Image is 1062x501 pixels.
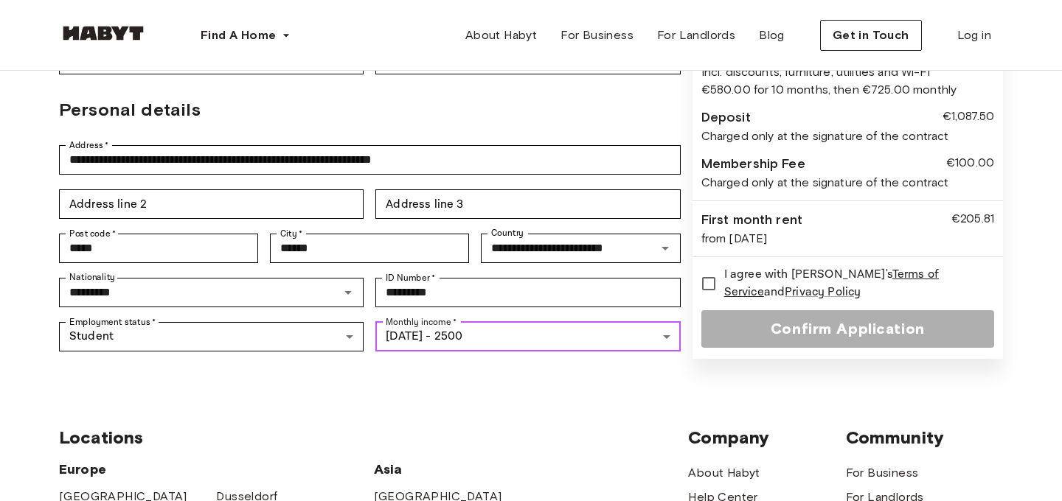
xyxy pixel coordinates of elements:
a: Log in [945,21,1003,50]
label: Monthly income [386,315,457,329]
div: Charged only at the signature of the contract [701,127,994,145]
button: Find A Home [189,21,302,50]
h2: Personal details [59,97,681,123]
a: For Landlords [645,21,747,50]
div: First month rent [701,210,802,230]
div: €100.00 [946,154,994,174]
a: About Habyt [454,21,549,50]
span: For Landlords [657,27,735,44]
label: Country [491,227,524,239]
span: Find A Home [201,27,276,44]
span: I agree with [PERSON_NAME]'s and [724,266,982,301]
span: Asia [374,460,531,478]
div: [DATE] - 2500 [375,322,680,351]
div: €205.81 [951,210,994,230]
div: from [DATE] [701,230,994,248]
label: Nationality [69,271,115,284]
a: About Habyt [688,464,760,482]
span: Locations [59,427,688,449]
div: €1,087.50 [943,108,994,127]
span: For Business [560,27,634,44]
label: Address [69,139,109,152]
button: Get in Touch [820,20,922,51]
div: Charged only at the signature of the contract [701,174,994,192]
a: For Business [549,21,645,50]
span: Blog [759,27,785,44]
div: €580.00 for 10 months, then €725.00 monthly [701,81,994,99]
span: Company [688,427,845,449]
div: Student [59,322,364,351]
div: Membership Fee [701,154,805,174]
a: For Business [846,464,919,482]
a: Terms of Service [724,267,939,300]
a: Blog [747,21,796,50]
a: Privacy Policy [785,284,861,300]
label: Post code [69,227,117,240]
label: City [280,227,303,240]
span: About Habyt [465,27,537,44]
div: Deposit [701,108,751,127]
label: Employment status [69,315,156,329]
span: Community [846,427,1003,449]
button: Open [338,282,358,303]
div: Incl. discounts, furniture, utilities and Wi-Fi [701,63,994,81]
button: Open [655,238,676,259]
span: Europe [59,460,374,478]
img: Habyt [59,26,147,41]
span: Log in [957,27,991,44]
label: ID Number [386,271,435,284]
span: Get in Touch [833,27,909,44]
